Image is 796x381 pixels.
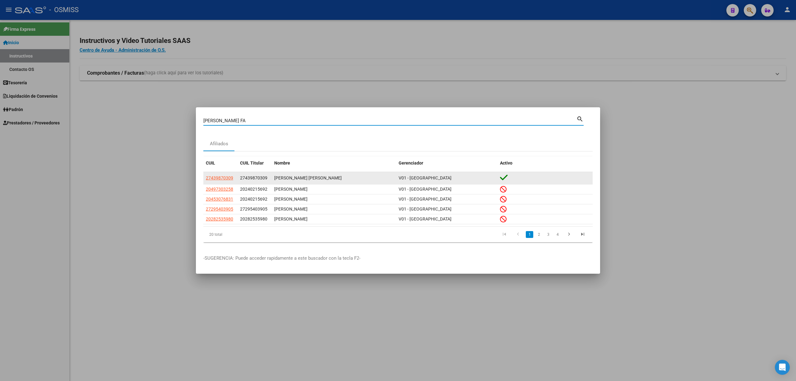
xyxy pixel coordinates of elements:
datatable-header-cell: CUIL [203,156,238,170]
span: V01 - [GEOGRAPHIC_DATA] [399,207,451,211]
span: 20282535980 [240,216,267,221]
span: V01 - [GEOGRAPHIC_DATA] [399,197,451,202]
a: go to last page [577,231,589,238]
span: V01 - [GEOGRAPHIC_DATA] [399,216,451,221]
span: 27439870309 [240,175,267,180]
span: Nombre [274,160,290,165]
span: 27439870309 [206,175,233,180]
div: [PERSON_NAME] [PERSON_NAME] [274,174,394,182]
div: Open Intercom Messenger [775,360,790,375]
div: 20 total [203,227,280,242]
a: go to first page [498,231,510,238]
span: 20240215692 [240,187,267,192]
datatable-header-cell: Nombre [272,156,396,170]
li: page 3 [544,229,553,240]
datatable-header-cell: Gerenciador [396,156,497,170]
p: -SUGERENCIA: Puede acceder rapidamente a este buscador con la tecla F2- [203,255,593,262]
a: go to previous page [512,231,524,238]
div: Afiliados [210,140,228,147]
li: page 2 [534,229,544,240]
span: 20497303258 [206,187,233,192]
span: 27295403905 [206,207,233,211]
span: 27295403905 [240,207,267,211]
span: V01 - [GEOGRAPHIC_DATA] [399,187,451,192]
a: go to next page [563,231,575,238]
span: Activo [500,160,512,165]
span: CUIL Titular [240,160,264,165]
li: page 1 [525,229,534,240]
a: 3 [544,231,552,238]
datatable-header-cell: CUIL Titular [238,156,272,170]
datatable-header-cell: Activo [497,156,593,170]
div: [PERSON_NAME] [274,186,394,193]
span: V01 - [GEOGRAPHIC_DATA] [399,175,451,180]
span: 20240215692 [240,197,267,202]
span: 20453076831 [206,197,233,202]
a: 2 [535,231,543,238]
span: 20282535980 [206,216,233,221]
span: Gerenciador [399,160,423,165]
a: 4 [554,231,561,238]
div: [PERSON_NAME] [274,206,394,213]
mat-icon: search [576,115,584,122]
span: CUIL [206,160,215,165]
a: 1 [526,231,533,238]
li: page 4 [553,229,562,240]
div: [PERSON_NAME] [274,216,394,223]
div: [PERSON_NAME] [274,196,394,203]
